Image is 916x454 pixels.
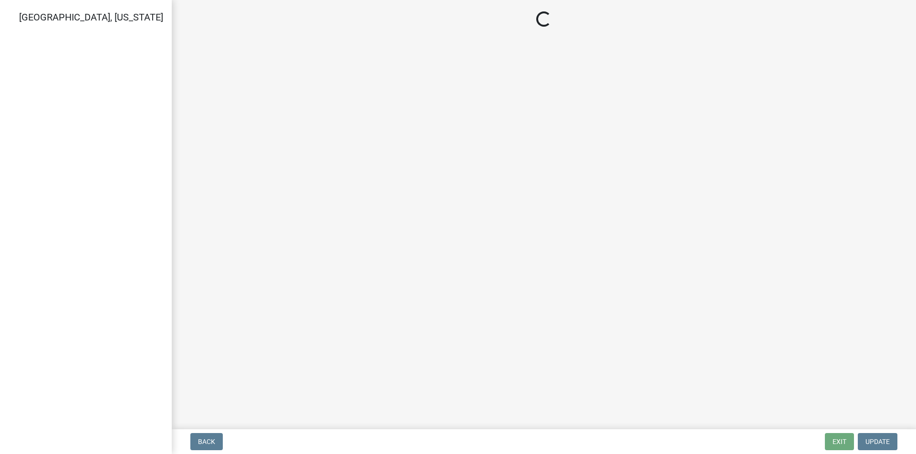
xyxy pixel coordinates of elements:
[190,433,223,450] button: Back
[19,11,163,23] span: [GEOGRAPHIC_DATA], [US_STATE]
[858,433,897,450] button: Update
[825,433,854,450] button: Exit
[865,438,890,445] span: Update
[198,438,215,445] span: Back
